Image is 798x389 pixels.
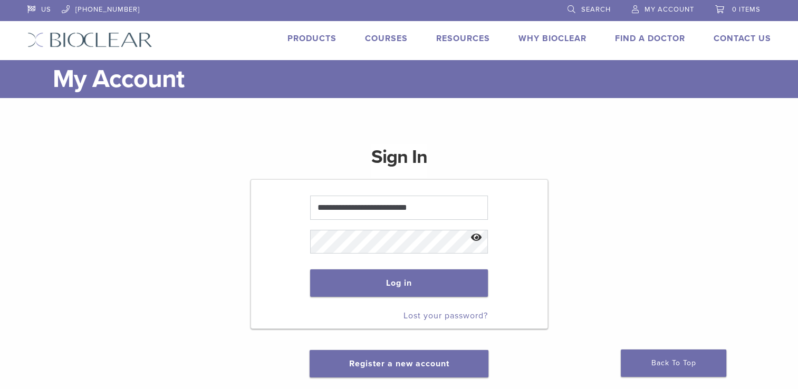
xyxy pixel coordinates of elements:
h1: My Account [53,60,771,98]
button: Log in [310,269,488,297]
a: Back To Top [621,349,726,377]
a: Products [287,33,336,44]
button: Register a new account [310,350,488,377]
button: Show password [465,225,488,251]
a: Lost your password? [403,310,488,321]
span: 0 items [732,5,761,14]
a: Courses [365,33,408,44]
a: Why Bioclear [518,33,587,44]
span: Search [581,5,611,14]
a: Contact Us [714,33,771,44]
a: Find A Doctor [615,33,685,44]
img: Bioclear [27,32,152,47]
h1: Sign In [371,144,427,178]
a: Resources [436,33,490,44]
a: Register a new account [349,358,449,369]
span: My Account [645,5,694,14]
